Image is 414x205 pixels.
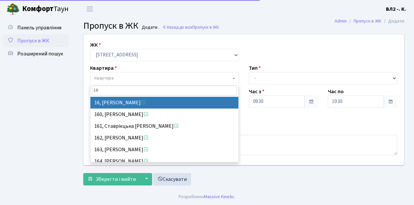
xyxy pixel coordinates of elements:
[204,193,234,200] a: Massive Kinetic
[90,109,239,120] li: 160, [PERSON_NAME]
[179,193,235,200] div: Розроблено .
[153,173,191,185] a: Скасувати
[90,97,239,109] li: 16, [PERSON_NAME]
[386,6,406,13] b: ВЛ2 -. К.
[22,4,69,15] span: Таун
[90,155,239,167] li: 164, [PERSON_NAME]
[96,176,136,183] span: Зберегти і вийти
[90,41,101,49] label: ЖК
[386,5,406,13] a: ВЛ2 -. К.
[7,3,20,16] img: logo.png
[3,47,69,60] a: Розширений пошук
[3,21,69,34] a: Панель управління
[83,19,138,32] span: Пропуск в ЖК
[335,18,347,24] a: Admin
[90,120,239,132] li: 161, Ставрієцька [PERSON_NAME]
[22,4,54,14] b: Комфорт
[192,24,219,30] span: Пропуск в ЖК
[3,34,69,47] a: Пропуск в ЖК
[249,88,264,95] label: Час з
[381,18,404,25] li: Додати
[325,14,414,28] nav: breadcrumb
[90,144,239,155] li: 163, [PERSON_NAME]
[82,4,98,14] button: Переключити навігацію
[249,64,261,72] label: Тип
[17,37,49,44] span: Пропуск в ЖК
[140,25,159,30] small: Додати .
[162,24,219,30] a: Назад до всіхПропуск в ЖК
[354,18,381,24] a: Пропуск в ЖК
[90,132,239,144] li: 162, [PERSON_NAME]
[17,24,61,31] span: Панель управління
[328,88,344,95] label: Час по
[94,75,114,81] span: Квартира
[90,64,117,72] label: Квартира
[83,173,140,185] button: Зберегти і вийти
[17,50,63,57] span: Розширений пошук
